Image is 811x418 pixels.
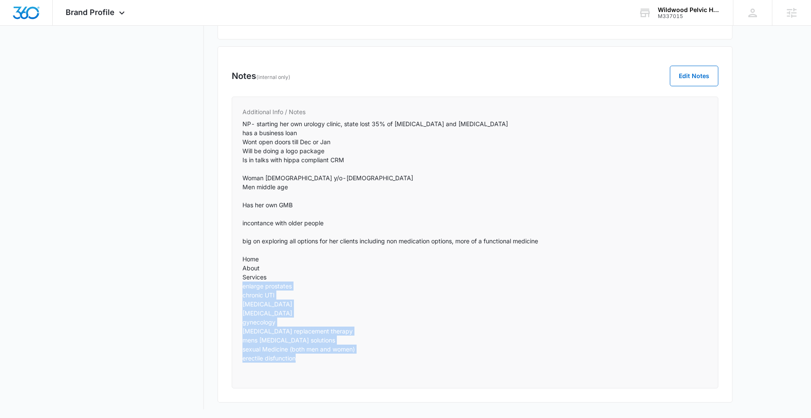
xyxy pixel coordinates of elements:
[242,119,708,372] p: NP- starting her own urology clinic, state lost 35% of [MEDICAL_DATA] and [MEDICAL_DATA] has a bu...
[670,66,718,86] button: Edit Notes
[66,8,115,17] span: Brand Profile
[658,13,720,19] div: account id
[232,70,291,82] h3: Notes
[256,74,291,80] span: (internal only)
[242,107,708,116] h4: Additional Info / Notes
[658,6,720,13] div: account name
